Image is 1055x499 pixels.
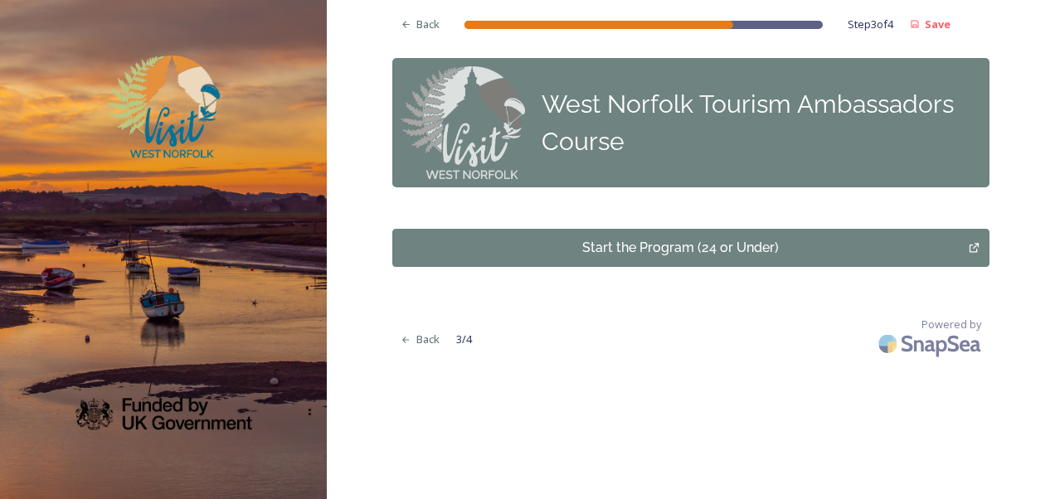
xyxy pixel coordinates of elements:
img: Step-0_VWN_Logo_for_Panel%20on%20all%20steps.png [401,66,525,179]
img: SnapSea Logo [873,324,989,363]
strong: Save [925,17,950,31]
button: Start the Program (24 or Under) [392,229,989,267]
span: Back [416,17,440,32]
span: Back [416,332,440,347]
div: West Norfolk Tourism Ambassadors Course [542,85,981,160]
div: Start the Program (24 or Under) [401,238,960,258]
span: Step 3 of 4 [848,17,893,32]
span: Powered by [921,317,981,332]
span: 3 / 4 [456,332,472,347]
